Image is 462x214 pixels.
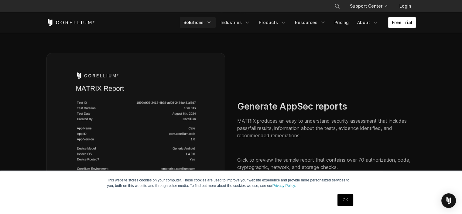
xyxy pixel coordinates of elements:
a: Login [395,1,416,12]
div: Navigation Menu [180,17,416,28]
a: OK [337,194,353,206]
a: Privacy Policy. [272,184,296,188]
div: Open Intercom Messenger [441,193,456,208]
a: About [354,17,382,28]
a: Free Trial [388,17,416,28]
button: Search [332,1,343,12]
p: Click to preview the sample report that contains over 70 authorization, code, cryptographic, netw... [237,156,416,171]
p: This website stores cookies on your computer. These cookies are used to improve your website expe... [107,177,355,188]
a: Products [255,17,290,28]
p: MATRIX produces an easy to understand security assessment that includes pass/fail results, inform... [237,117,416,139]
a: Resources [291,17,330,28]
a: Industries [217,17,254,28]
h2: Generate AppSec reports [237,101,416,112]
a: Corellium Home [46,19,95,26]
a: Support Center [345,1,392,12]
a: Pricing [331,17,352,28]
div: Navigation Menu [327,1,416,12]
a: Solutions [180,17,216,28]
